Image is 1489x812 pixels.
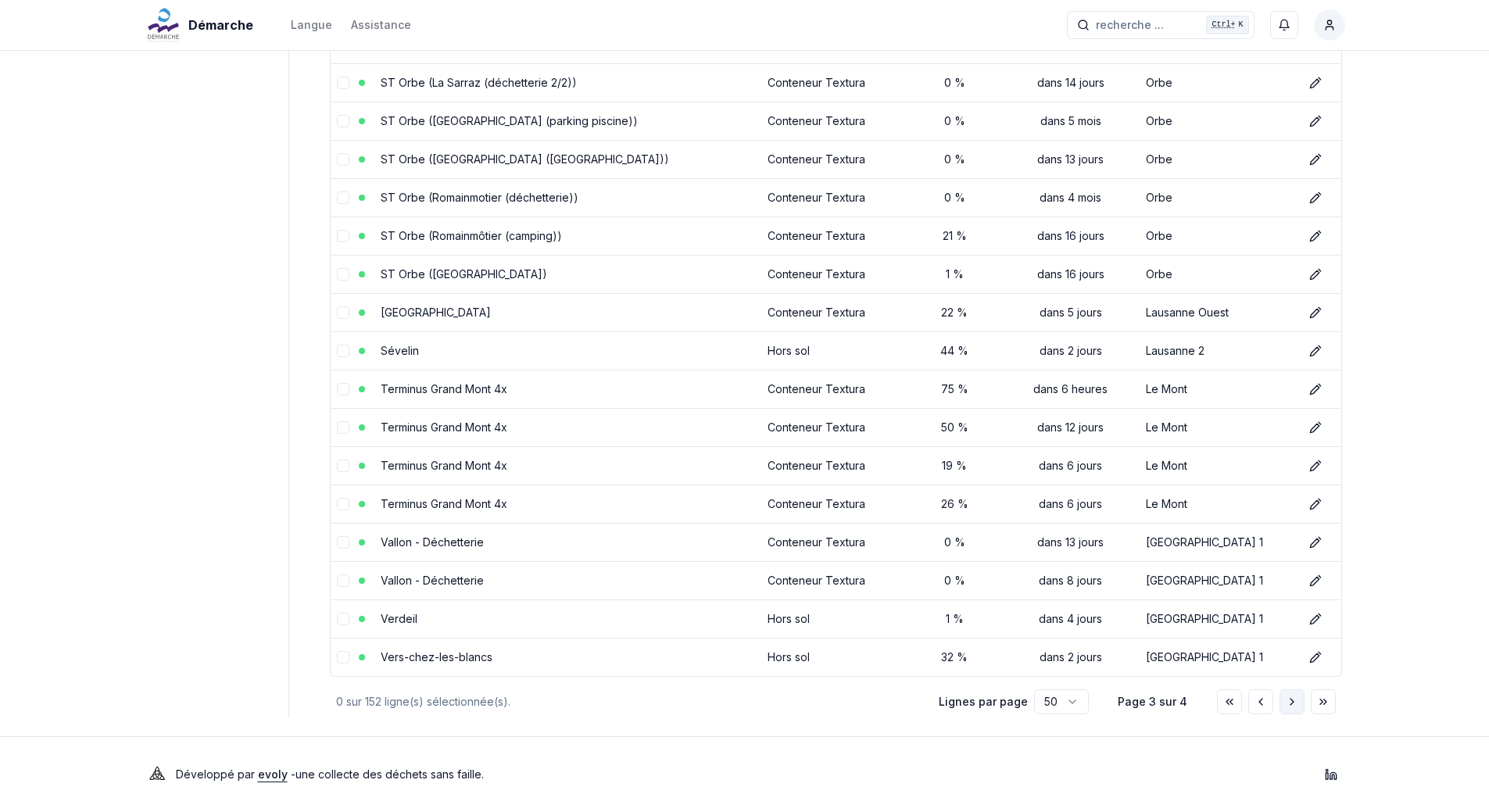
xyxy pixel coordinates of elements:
[914,573,996,588] div: 0 %
[914,458,996,474] div: 19 %
[381,152,669,166] a: ST Orbe ([GEOGRAPHIC_DATA] ([GEOGRAPHIC_DATA]))
[381,114,638,127] a: ST Orbe ([GEOGRAPHIC_DATA] (parking piscine))
[761,293,907,331] td: Conteneur Textura
[761,523,907,561] td: Conteneur Textura
[381,459,507,472] a: Terminus Grand Mont 4x
[1008,343,1134,359] div: dans 2 jours
[381,267,547,281] a: ST Orbe ([GEOGRAPHIC_DATA])
[761,331,907,370] td: Hors sol
[381,382,507,395] a: Terminus Grand Mont 4x
[188,16,253,34] span: Démarche
[761,485,907,523] td: Conteneur Textura
[1067,11,1255,39] button: recherche ...Ctrl+K
[761,599,907,638] td: Hors sol
[381,76,577,89] a: ST Orbe (La Sarraz (déchetterie 2/2))
[1248,689,1273,714] button: Aller à la page précédente
[1008,381,1134,397] div: dans 6 heures
[1008,152,1134,167] div: dans 13 jours
[381,420,507,434] a: Terminus Grand Mont 4x
[337,574,349,587] button: select-row
[1008,420,1134,435] div: dans 12 jours
[914,343,996,359] div: 44 %
[258,767,288,781] a: evoly
[1311,689,1336,714] button: Aller à la dernière page
[381,497,507,510] a: Terminus Grand Mont 4x
[381,229,562,242] a: ST Orbe (Romainmôtier (camping))
[914,152,996,167] div: 0 %
[914,420,996,435] div: 50 %
[176,764,484,785] p: Développé par - une collecte des déchets sans faille .
[337,115,349,127] button: select-row
[1140,140,1296,178] td: Orbe
[1008,305,1134,320] div: dans 5 jours
[1140,446,1296,485] td: Le Mont
[761,216,907,255] td: Conteneur Textura
[914,113,996,129] div: 0 %
[761,446,907,485] td: Conteneur Textura
[1140,485,1296,523] td: Le Mont
[761,370,907,408] td: Conteneur Textura
[1140,599,1296,638] td: [GEOGRAPHIC_DATA] 1
[1140,638,1296,676] td: [GEOGRAPHIC_DATA] 1
[1280,689,1305,714] button: Aller à la page suivante
[1140,370,1296,408] td: Le Mont
[1140,102,1296,140] td: Orbe
[337,383,349,395] button: select-row
[1140,523,1296,561] td: [GEOGRAPHIC_DATA] 1
[381,650,492,664] a: Vers-chez-les-blancs
[914,535,996,550] div: 0 %
[761,140,907,178] td: Conteneur Textura
[761,408,907,446] td: Conteneur Textura
[1008,496,1134,512] div: dans 6 jours
[1096,17,1164,33] span: recherche ...
[914,228,996,244] div: 21 %
[145,762,170,787] img: Evoly Logo
[1114,694,1192,710] div: Page 3 sur 4
[337,77,349,89] button: select-row
[337,345,349,357] button: select-row
[336,694,914,710] div: 0 sur 152 ligne(s) sélectionnée(s).
[381,344,419,357] a: Sévelin
[914,266,996,282] div: 1 %
[1008,266,1134,282] div: dans 16 jours
[761,561,907,599] td: Conteneur Textura
[914,75,996,91] div: 0 %
[761,178,907,216] td: Conteneur Textura
[337,230,349,242] button: select-row
[337,306,349,319] button: select-row
[1140,561,1296,599] td: [GEOGRAPHIC_DATA] 1
[291,16,332,34] button: Langue
[381,191,578,204] a: ST Orbe (Romainmotier (déchetterie))
[381,306,491,319] a: [GEOGRAPHIC_DATA]
[351,16,411,34] a: Assistance
[381,612,417,625] a: Verdeil
[1008,190,1134,206] div: dans 4 mois
[1008,535,1134,550] div: dans 13 jours
[337,613,349,625] button: select-row
[1140,255,1296,293] td: Orbe
[1008,649,1134,665] div: dans 2 jours
[291,17,332,33] div: Langue
[1140,216,1296,255] td: Orbe
[761,255,907,293] td: Conteneur Textura
[914,305,996,320] div: 22 %
[337,536,349,549] button: select-row
[381,574,484,587] a: Vallon - Déchetterie
[1140,293,1296,331] td: Lausanne Ouest
[1008,611,1134,627] div: dans 4 jours
[1008,573,1134,588] div: dans 8 jours
[381,535,484,549] a: Vallon - Déchetterie
[337,460,349,472] button: select-row
[1008,458,1134,474] div: dans 6 jours
[914,381,996,397] div: 75 %
[761,102,907,140] td: Conteneur Textura
[1140,178,1296,216] td: Orbe
[337,498,349,510] button: select-row
[761,638,907,676] td: Hors sol
[914,190,996,206] div: 0 %
[1008,113,1134,129] div: dans 5 mois
[914,496,996,512] div: 26 %
[337,651,349,664] button: select-row
[914,611,996,627] div: 1 %
[337,268,349,281] button: select-row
